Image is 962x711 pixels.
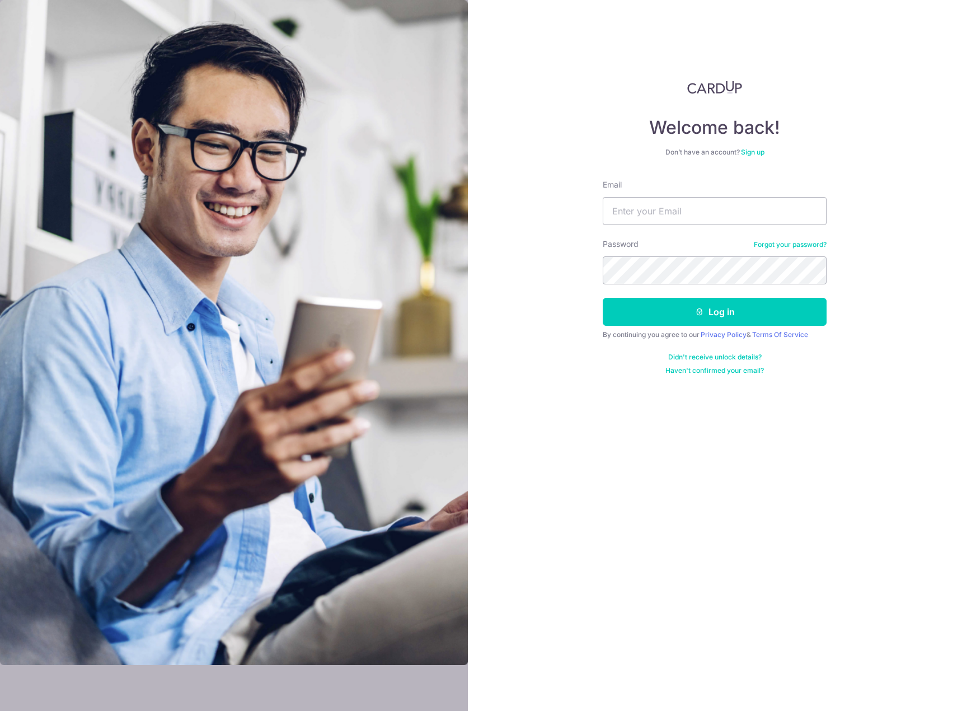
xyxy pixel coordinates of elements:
[701,330,747,339] a: Privacy Policy
[603,238,639,250] label: Password
[754,240,827,249] a: Forgot your password?
[603,179,622,190] label: Email
[603,197,827,225] input: Enter your Email
[752,330,808,339] a: Terms Of Service
[741,148,764,156] a: Sign up
[603,116,827,139] h4: Welcome back!
[603,298,827,326] button: Log in
[603,148,827,157] div: Don’t have an account?
[687,81,742,94] img: CardUp Logo
[668,353,762,362] a: Didn't receive unlock details?
[665,366,764,375] a: Haven't confirmed your email?
[603,330,827,339] div: By continuing you agree to our &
